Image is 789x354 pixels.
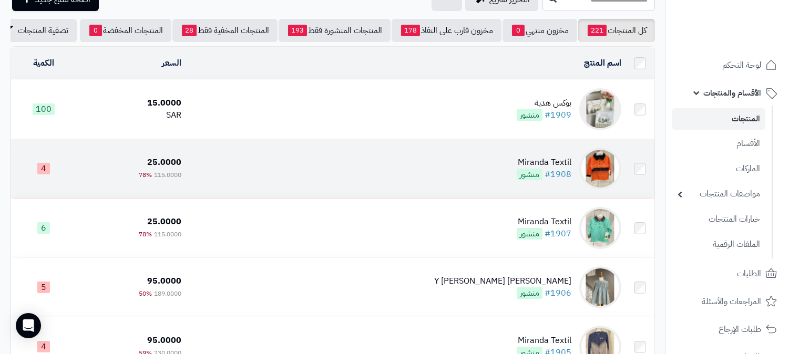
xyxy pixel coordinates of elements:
[672,208,765,231] a: خيارات المنتجات
[154,170,181,180] span: 115.0000
[672,183,765,205] a: مواصفات المنتجات
[584,57,621,69] a: اسم المنتج
[33,103,55,115] span: 100
[672,261,783,286] a: الطلبات
[401,25,420,36] span: 178
[579,88,621,130] img: بوكس هدية
[702,294,761,309] span: المراجعات والأسئلة
[89,25,102,36] span: 0
[672,289,783,314] a: المراجعات والأسئلة
[517,97,571,109] div: بوكس هدية
[139,289,152,298] span: 50%
[279,19,391,42] a: المنتجات المنشورة فقط193
[37,163,50,174] span: 4
[139,170,152,180] span: 78%
[147,215,181,228] span: 25.0000
[517,169,542,180] span: منشور
[512,25,525,36] span: 0
[545,168,571,181] a: #1908
[517,157,571,169] div: Miranda Textil
[672,233,765,256] a: الملفات الرقمية
[545,227,571,240] a: #1907
[37,282,50,293] span: 5
[392,19,501,42] a: مخزون قارب على النفاذ178
[288,25,307,36] span: 193
[579,207,621,249] img: Miranda Textil
[672,317,783,342] a: طلبات الإرجاع
[722,58,761,72] span: لوحة التحكم
[672,158,765,180] a: الماركات
[37,341,50,352] span: 4
[579,266,621,308] img: Marta Y Paula
[182,25,197,36] span: 28
[154,230,181,239] span: 115.0000
[517,287,542,299] span: منشور
[672,53,783,78] a: لوحة التحكم
[672,108,765,130] a: المنتجات
[503,19,577,42] a: مخزون منتهي0
[147,275,181,287] span: 95.0000
[545,109,571,121] a: #1909
[80,19,171,42] a: المنتجات المخفضة0
[154,289,181,298] span: 189.0000
[545,287,571,299] a: #1906
[703,86,761,100] span: الأقسام والمنتجات
[588,25,607,36] span: 221
[172,19,278,42] a: المنتجات المخفية فقط28
[37,222,50,234] span: 6
[517,228,542,240] span: منشور
[517,335,571,347] div: Miranda Textil
[16,313,41,338] div: Open Intercom Messenger
[517,216,571,228] div: Miranda Textil
[147,334,181,347] span: 95.0000
[80,97,181,109] div: 15.0000
[33,57,54,69] a: الكمية
[18,24,68,37] span: تصفية المنتجات
[672,132,765,155] a: الأقسام
[80,109,181,121] div: SAR
[578,19,655,42] a: كل المنتجات221
[517,109,542,121] span: منشور
[737,266,761,281] span: الطلبات
[162,57,181,69] a: السعر
[434,275,571,287] div: [PERSON_NAME] Y [PERSON_NAME]
[719,322,761,337] span: طلبات الإرجاع
[579,148,621,190] img: Miranda Textil
[139,230,152,239] span: 78%
[147,156,181,169] span: 25.0000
